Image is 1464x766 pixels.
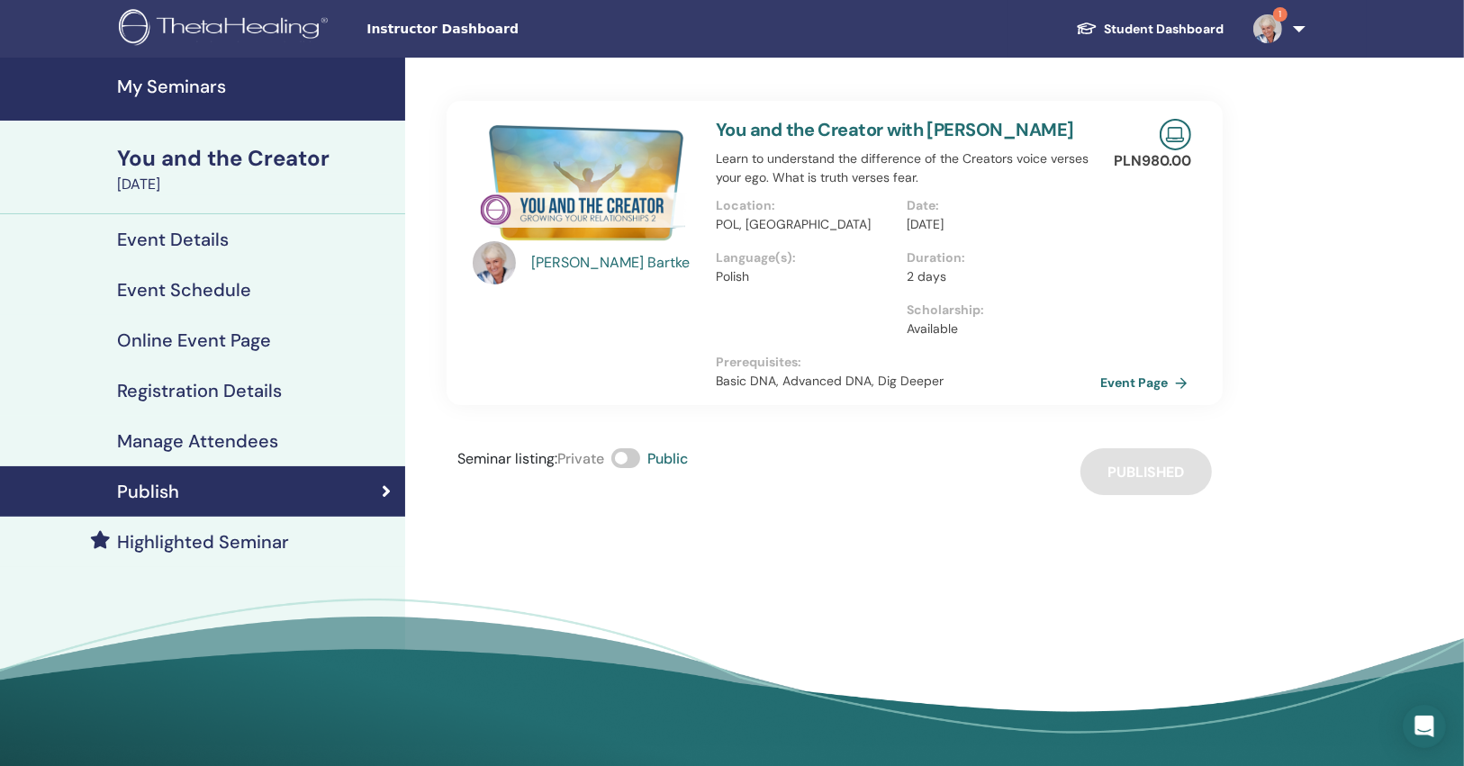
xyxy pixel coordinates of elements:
[557,449,604,468] span: Private
[119,9,334,50] img: logo.png
[1062,13,1239,46] a: Student Dashboard
[1273,7,1288,22] span: 1
[117,329,271,351] h4: Online Event Page
[473,119,694,247] img: You and the Creator
[117,76,394,97] h4: My Seminars
[117,380,282,401] h4: Registration Details
[117,279,251,301] h4: Event Schedule
[1100,369,1195,396] a: Event Page
[907,196,1087,215] p: Date :
[716,196,896,215] p: Location :
[117,430,278,452] h4: Manage Attendees
[366,20,637,39] span: Instructor Dashboard
[117,143,394,174] div: You and the Creator
[1114,150,1191,172] p: PLN 980.00
[117,174,394,195] div: [DATE]
[1403,705,1446,748] div: Open Intercom Messenger
[716,248,896,267] p: Language(s) :
[716,267,896,286] p: Polish
[457,449,557,468] span: Seminar listing :
[117,229,229,250] h4: Event Details
[907,301,1087,320] p: Scholarship :
[716,215,896,234] p: POL, [GEOGRAPHIC_DATA]
[1160,119,1191,150] img: Live Online Seminar
[473,241,516,284] img: default.jpg
[532,252,699,274] a: [PERSON_NAME] Bartke
[907,215,1087,234] p: [DATE]
[907,267,1087,286] p: 2 days
[647,449,688,468] span: Public
[117,531,289,553] h4: Highlighted Seminar
[716,118,1074,141] a: You and the Creator with [PERSON_NAME]
[1076,21,1098,36] img: graduation-cap-white.svg
[716,353,1098,372] p: Prerequisites :
[1253,14,1282,43] img: default.jpg
[907,248,1087,267] p: Duration :
[716,372,1098,391] p: Basic DNA, Advanced DNA, Dig Deeper
[907,320,1087,338] p: Available
[117,481,179,502] h4: Publish
[716,149,1098,187] p: Learn to understand the difference of the Creators voice verses your ego. What is truth verses fear.
[106,143,405,195] a: You and the Creator[DATE]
